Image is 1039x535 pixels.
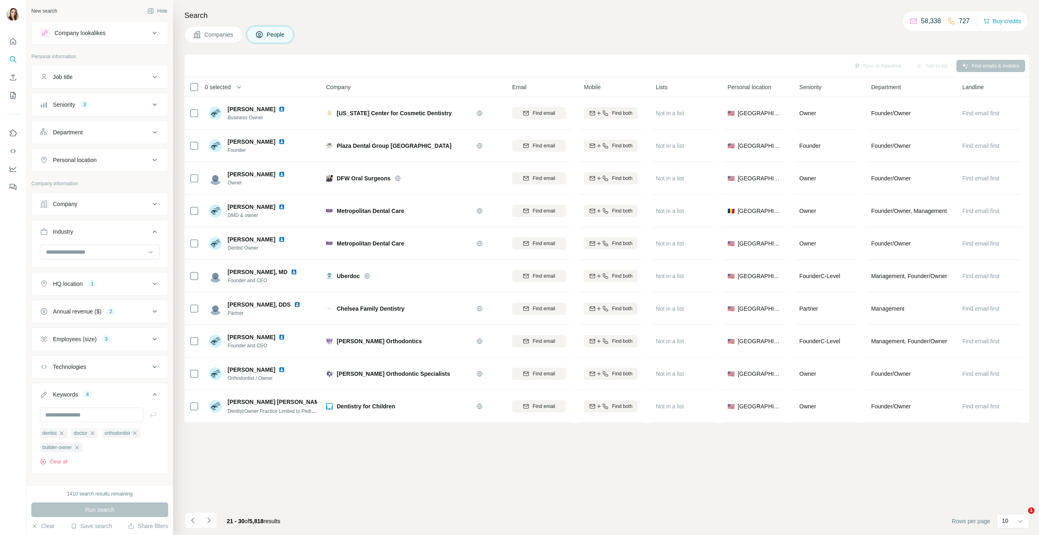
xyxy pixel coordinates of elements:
[326,110,333,116] img: Logo of Texas Center for Cosmetic Dentistry
[656,143,684,149] span: Not in a list
[228,277,307,284] span: Founder and CEO
[799,338,840,344] span: Founder C-Level
[337,174,390,182] span: DFW Oral Surgeons
[871,142,911,150] span: Founder/Owner
[612,142,632,149] span: Find both
[337,403,395,410] span: Dentistry for Children
[101,335,111,343] div: 3
[738,402,781,410] span: [GEOGRAPHIC_DATA]
[228,147,295,154] span: Founder
[512,303,566,315] button: Find email
[326,403,333,410] img: Logo of Dentistry for Children
[533,272,555,280] span: Find email
[228,398,325,406] span: [PERSON_NAME] [PERSON_NAME]
[512,368,566,380] button: Find email
[962,83,984,91] span: Landline
[53,228,73,236] div: Industry
[31,53,168,60] p: Personal information
[612,338,632,345] span: Find both
[228,408,323,414] span: Dentist/Owner Practice Limited to Pediatrics
[871,83,901,91] span: Department
[32,150,168,170] button: Personal location
[962,143,1000,149] span: Find email first
[32,385,168,408] button: Keywords4
[53,307,101,316] div: Annual revenue ($)
[228,235,275,243] span: [PERSON_NAME]
[799,208,816,214] span: Owner
[278,106,285,112] img: LinkedIn logo
[533,142,555,149] span: Find email
[31,180,168,187] p: Company information
[205,83,231,91] span: 0 selected
[533,370,555,377] span: Find email
[42,444,72,451] span: builder-owner
[728,370,734,378] span: 🇺🇸
[533,403,555,410] span: Find email
[53,128,83,136] div: Department
[738,142,781,150] span: [GEOGRAPHIC_DATA]
[656,371,684,377] span: Not in a list
[799,371,816,377] span: Owner
[871,337,947,345] span: Management, Founder/Owner
[728,239,734,248] span: 🇺🇸
[228,244,295,252] span: Dentist Owner
[53,101,75,109] div: Seniority
[871,207,947,215] span: Founder/Owner, Management
[738,239,781,248] span: [GEOGRAPHIC_DATA]
[32,302,168,321] button: Annual revenue ($)2
[656,208,684,214] span: Not in a list
[128,522,168,530] button: Share filters
[53,390,78,399] div: Keywords
[512,205,566,217] button: Find email
[83,391,92,398] div: 4
[7,70,20,85] button: Enrich CSV
[209,204,222,217] img: Avatar
[512,237,566,250] button: Find email
[799,273,840,279] span: Founder C-Level
[326,175,333,182] img: Logo of DFW Oral Surgeons
[42,430,57,437] span: dentist
[584,270,638,282] button: Find both
[201,512,217,528] button: Navigate to next page
[32,23,168,43] button: Company lookalikes
[533,240,555,247] span: Find email
[32,95,168,114] button: Seniority3
[32,123,168,142] button: Department
[656,338,684,344] span: Not in a list
[7,8,20,21] img: Avatar
[1011,507,1031,527] iframe: Intercom live chat
[612,272,632,280] span: Find both
[656,240,684,247] span: Not in a list
[983,15,1021,27] button: Buy credits
[337,143,452,149] span: Plaza Dental Group [GEOGRAPHIC_DATA]
[871,272,947,280] span: Management, Founder/Owner
[7,52,20,67] button: Search
[32,329,168,349] button: Employees (size)3
[278,204,285,210] img: LinkedIn logo
[533,305,555,312] span: Find email
[227,518,281,524] span: results
[728,109,734,117] span: 🇺🇸
[106,308,116,315] div: 2
[209,335,222,348] img: Avatar
[278,334,285,340] img: LinkedIn logo
[584,368,638,380] button: Find both
[209,237,222,250] img: Avatar
[32,222,168,245] button: Industry
[326,371,333,377] img: Logo of Lach Orthodontic Specialists
[326,273,333,279] img: Logo of Uberdoc
[512,140,566,152] button: Find email
[227,518,245,524] span: 21 - 30
[32,67,168,87] button: Job title
[512,83,526,91] span: Email
[228,170,275,178] span: [PERSON_NAME]
[728,272,734,280] span: 🇺🇸
[962,273,1000,279] span: Find email first
[337,371,450,377] span: [PERSON_NAME] Orthodontic Specialists
[209,107,222,120] img: Avatar
[921,16,941,26] p: 58,338
[7,162,20,176] button: Dashboard
[31,7,57,15] div: New search
[337,208,404,214] span: Metropolitan Dental Care
[871,109,911,117] span: Founder/Owner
